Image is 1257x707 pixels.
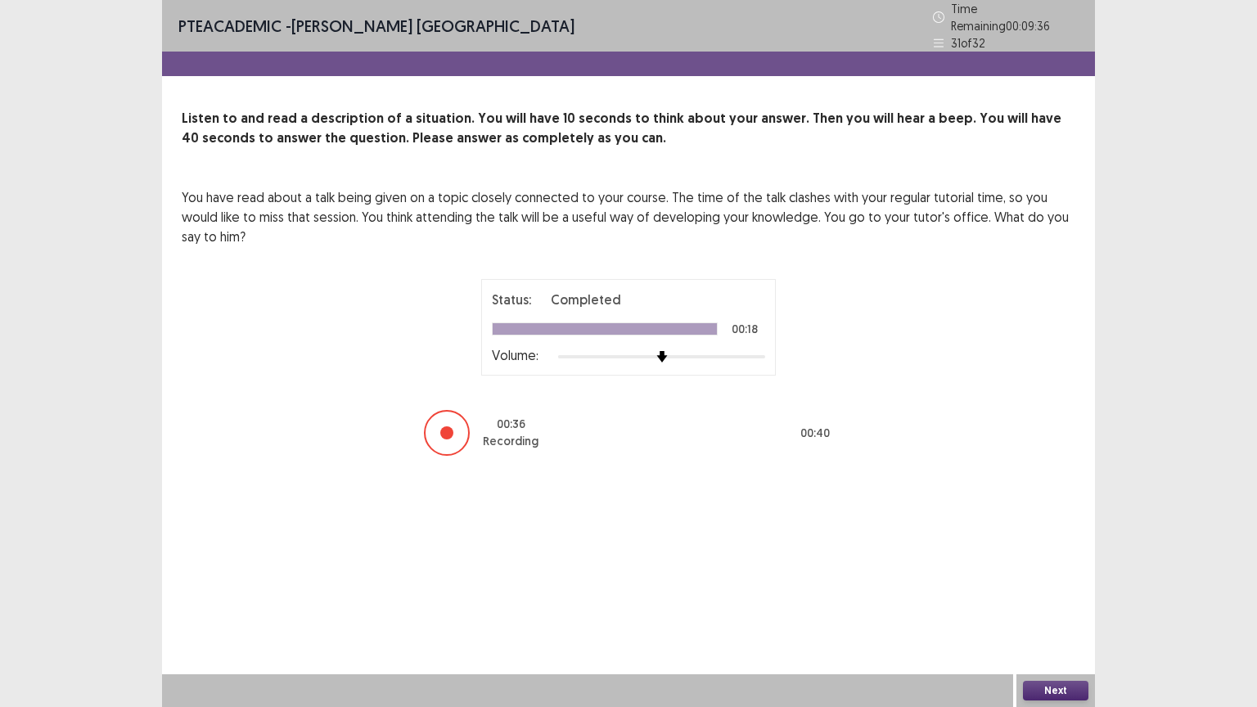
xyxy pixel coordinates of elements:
[1023,681,1088,700] button: Next
[656,351,668,363] img: arrow-thumb
[178,16,282,36] span: PTE academic
[182,187,1075,246] p: You have read about a talk being given on a topic closely connected to your course. The time of t...
[732,323,758,335] p: 00:18
[800,425,830,442] p: 00 : 40
[483,433,538,450] p: Recording
[178,14,574,38] p: - [PERSON_NAME] [GEOGRAPHIC_DATA]
[182,109,1075,148] p: Listen to and read a description of a situation. You will have 10 seconds to think about your ans...
[497,416,525,433] p: 00 : 36
[492,290,531,309] p: Status:
[951,34,985,52] p: 31 of 32
[492,345,538,365] p: Volume:
[551,290,621,309] p: Completed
